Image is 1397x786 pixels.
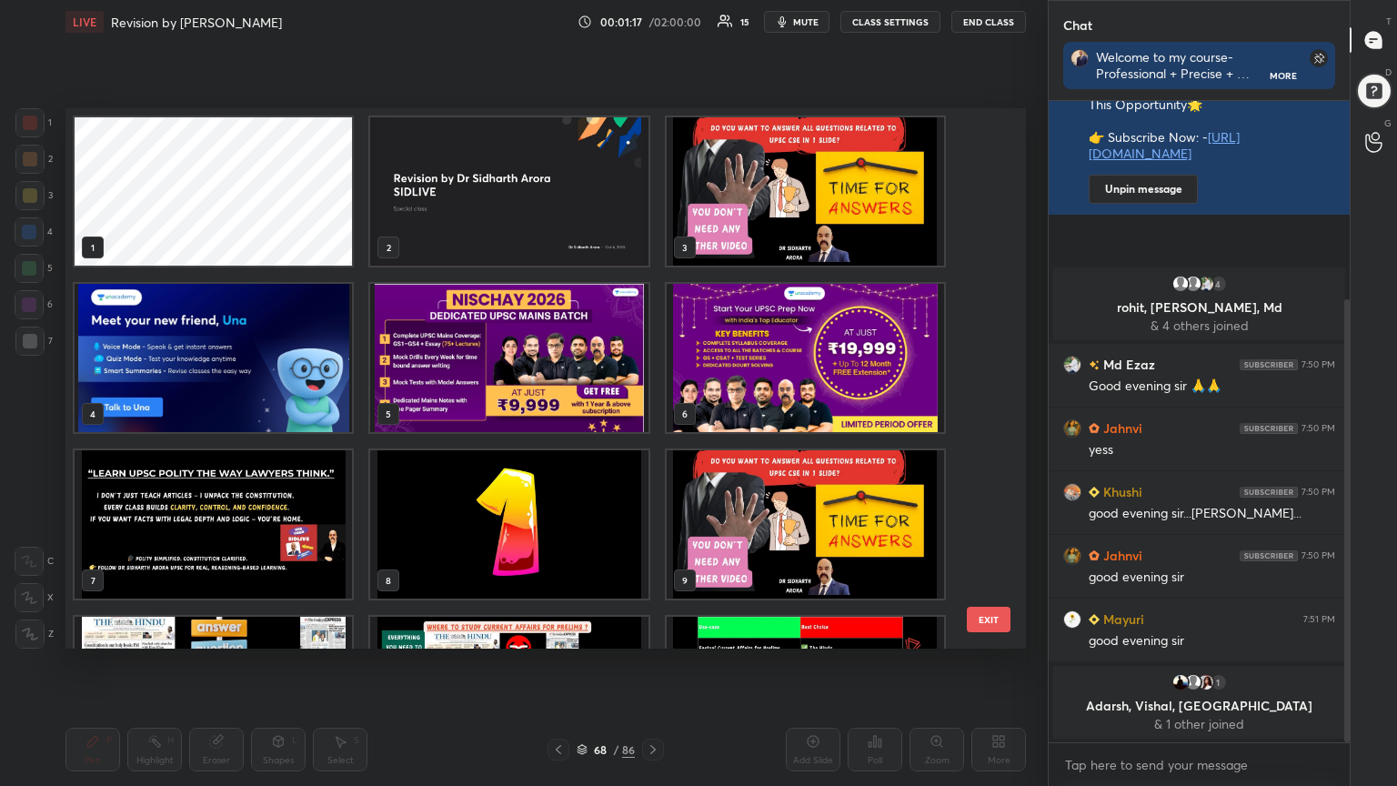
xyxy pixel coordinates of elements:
[1089,360,1100,370] img: no-rating-badge.077c3623.svg
[1070,49,1089,67] img: 5861a47a71f9447d96050a15b4452549.jpg
[1385,65,1392,79] p: D
[1089,423,1100,434] img: Learner_Badge_hustler_a18805edde.svg
[740,17,749,26] div: 15
[622,741,635,758] div: 86
[1089,569,1335,587] div: good evening sir
[1384,116,1392,130] p: G
[1210,673,1228,691] div: 1
[1302,423,1335,434] div: 7:50 PM
[764,11,829,33] button: mute
[1064,717,1334,731] p: & 1 other joined
[1240,550,1298,561] img: 4P8fHbbgJtejmAAAAAElFTkSuQmCC
[1063,356,1081,374] img: 609ddca596394465bf37e645e220b5cd.jpg
[65,11,104,33] div: LIVE
[1184,673,1202,691] img: default.png
[1240,487,1298,498] img: 4P8fHbbgJtejmAAAAAElFTkSuQmCC
[1064,699,1334,713] p: Adarsh, Vishal, [GEOGRAPHIC_DATA]
[1100,482,1142,501] h6: Khushi
[1063,547,1081,565] img: 2104adb35b14470983f27d292edaedfc.jpg
[15,217,53,247] div: 4
[111,14,282,31] h4: Revision by [PERSON_NAME]
[1100,355,1155,374] h6: Md Ezaz
[1240,423,1298,434] img: 4P8fHbbgJtejmAAAAAElFTkSuQmCC
[1302,487,1335,498] div: 7:50 PM
[967,607,1010,632] button: EXIT
[1063,419,1081,438] img: 2104adb35b14470983f27d292edaedfc.jpg
[1100,546,1142,565] h6: Jahnvi
[1064,318,1334,333] p: & 4 others joined
[1063,483,1081,501] img: e240e46d25be4ff999e6399512018d8c.jpg
[1302,550,1335,561] div: 7:50 PM
[1303,614,1335,625] div: 7:51 PM
[1171,275,1190,293] img: default.png
[1100,610,1144,629] h6: Mayuri
[1210,275,1228,293] div: 4
[65,108,994,649] div: grid
[1089,505,1335,523] div: good evening sir...[PERSON_NAME]...
[840,11,940,33] button: CLASS SETTINGS
[591,744,609,755] div: 68
[1089,128,1240,162] a: [URL][DOMAIN_NAME]
[15,290,53,319] div: 6
[1100,418,1142,438] h6: Jahnvi
[1171,673,1190,691] img: 3
[1089,550,1100,561] img: Learner_Badge_hustler_a18805edde.svg
[1089,614,1100,625] img: Learner_Badge_beginner_1_8b307cf2a0.svg
[1302,359,1335,370] div: 7:50 PM
[951,11,1026,33] button: End Class
[15,327,53,356] div: 7
[15,583,54,612] div: X
[1089,378,1335,396] div: Good evening sir 🙏🙏
[1089,487,1100,498] img: Learner_Badge_beginner_1_8b307cf2a0.svg
[15,547,54,576] div: C
[15,620,54,649] div: Z
[1184,275,1202,293] img: default.png
[1386,15,1392,28] p: T
[15,181,53,210] div: 3
[1064,300,1334,315] p: rohit, [PERSON_NAME], Md
[15,254,53,283] div: 5
[1197,673,1215,691] img: bc0c8ac656874f57beac70b8aad80380.jpg
[1049,1,1107,49] p: Chat
[1270,69,1297,82] div: More
[1197,275,1215,293] img: 609ddca596394465bf37e645e220b5cd.jpg
[1089,175,1198,204] button: Unpin message
[15,108,52,137] div: 1
[793,15,819,28] span: mute
[1240,359,1298,370] img: 4P8fHbbgJtejmAAAAAElFTkSuQmCC
[1049,101,1350,742] div: grid
[1089,441,1335,459] div: yess
[1063,610,1081,629] img: ffb390d10fac42139070646cbf78f2cf.jpg
[1096,49,1271,82] div: Welcome to my course- Professional + Precise + Perfect. Join Team SIDLIVE 👍🏻👍🏻👍🏻👍🏻👍🏻👍🏻👍🏻👍🏻👍🏻 🔥🔥🔥🔥...
[613,744,618,755] div: /
[1089,632,1335,650] div: good evening sir
[15,145,53,174] div: 2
